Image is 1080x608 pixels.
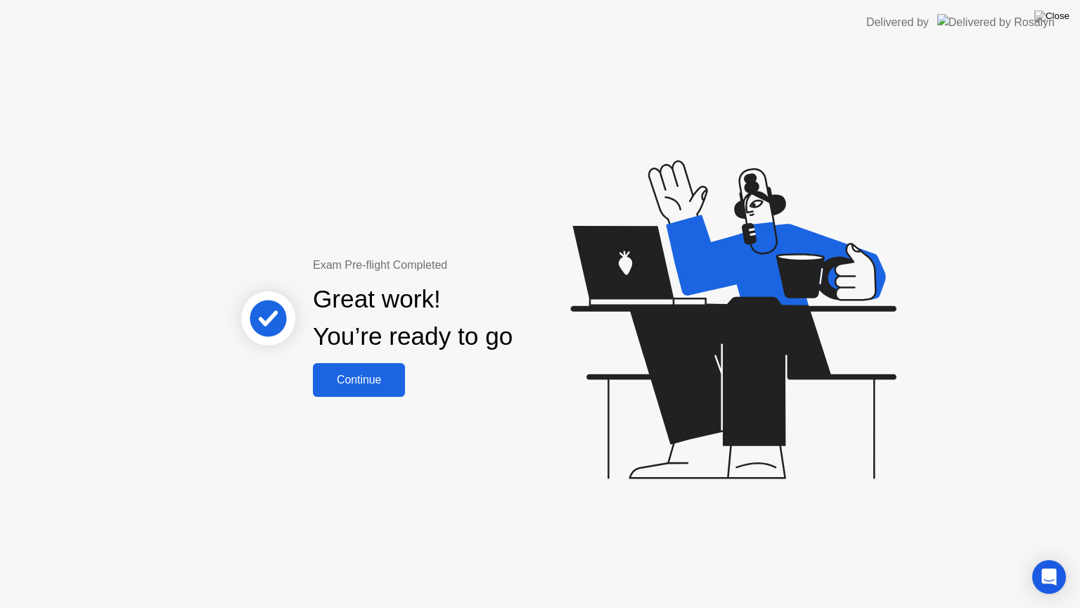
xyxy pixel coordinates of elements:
[313,257,603,274] div: Exam Pre-flight Completed
[313,363,405,397] button: Continue
[866,14,929,31] div: Delivered by
[1032,560,1066,594] div: Open Intercom Messenger
[937,14,1055,30] img: Delivered by Rosalyn
[313,281,513,355] div: Great work! You’re ready to go
[317,374,401,386] div: Continue
[1034,11,1069,22] img: Close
